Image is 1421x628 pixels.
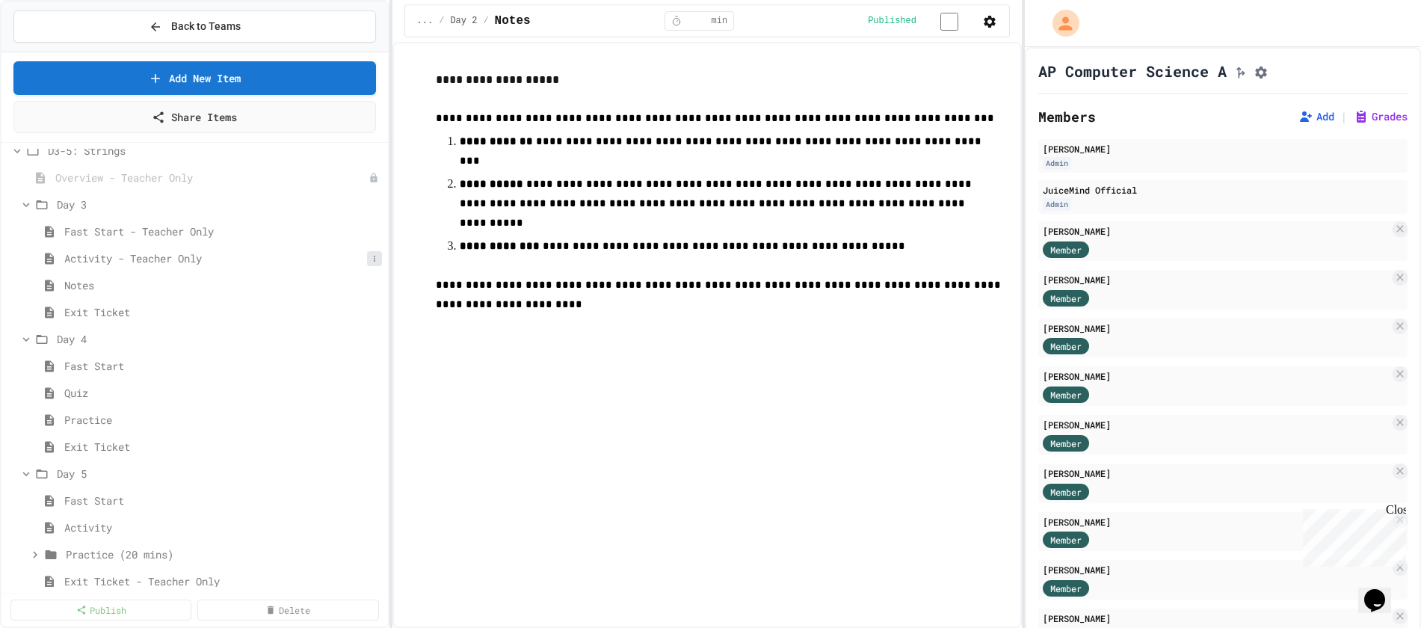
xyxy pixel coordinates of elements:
span: / [439,15,444,27]
a: Publish [10,600,191,621]
span: Member [1050,243,1082,256]
button: Assignment Settings [1254,62,1269,80]
div: [PERSON_NAME] [1043,515,1390,529]
button: Add [1298,109,1334,124]
div: [PERSON_NAME] [1043,369,1390,383]
div: Chat with us now!Close [6,6,103,95]
button: Grades [1354,109,1408,124]
span: Quiz [64,385,382,401]
div: [PERSON_NAME] [1043,418,1390,431]
div: [PERSON_NAME] [1043,224,1390,238]
h1: AP Computer Science A [1038,61,1227,81]
span: Member [1050,485,1082,499]
span: Member [1050,437,1082,450]
span: Day 5 [57,466,382,481]
span: Day 4 [57,331,382,347]
span: Practice [64,412,382,428]
span: Member [1050,292,1082,305]
span: Published [868,15,916,27]
button: Back to Teams [13,10,376,43]
span: ... [417,15,434,27]
span: Fast Start - Teacher Only [64,224,382,239]
span: min [712,15,728,27]
span: Notes [495,12,531,30]
span: Member [1050,582,1082,595]
div: JuiceMind Official [1043,183,1403,197]
div: Admin [1043,157,1071,170]
button: Click to see fork details [1233,62,1248,80]
span: Day 3 [57,197,382,212]
a: Delete [197,600,378,621]
span: | [1340,108,1348,126]
button: More options [367,251,382,266]
iframe: chat widget [1358,568,1406,613]
div: [PERSON_NAME] [1043,321,1390,335]
span: Member [1050,533,1082,547]
span: Exit Ticket [64,439,382,455]
div: Unpublished [369,173,379,183]
input: publish toggle [922,13,976,31]
div: My Account [1037,6,1083,40]
span: Overview - Teacher Only [55,170,369,185]
h2: Members [1038,106,1096,127]
span: Exit Ticket [64,304,382,320]
div: [PERSON_NAME] [1043,563,1390,576]
span: Exit Ticket - Teacher Only [64,573,382,589]
span: Activity [64,520,382,535]
span: Notes [64,277,382,293]
div: Content is published and visible to students [868,11,976,30]
span: Day 2 [450,15,477,27]
iframe: chat widget [1297,503,1406,567]
div: [PERSON_NAME] [1043,142,1403,156]
span: / [483,15,488,27]
span: Member [1050,339,1082,353]
span: Activity - Teacher Only [64,250,367,266]
span: Fast Start [64,358,382,374]
span: Member [1050,388,1082,401]
span: Fast Start [64,493,382,508]
span: Practice (20 mins) [66,547,382,562]
a: Share Items [13,101,376,133]
div: [PERSON_NAME] [1043,273,1390,286]
span: D3-5: Strings [48,143,382,158]
a: Add New Item [13,61,376,95]
div: Admin [1043,198,1071,211]
div: [PERSON_NAME] [1043,467,1390,480]
div: [PERSON_NAME] [1043,612,1390,625]
span: Back to Teams [171,19,241,34]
